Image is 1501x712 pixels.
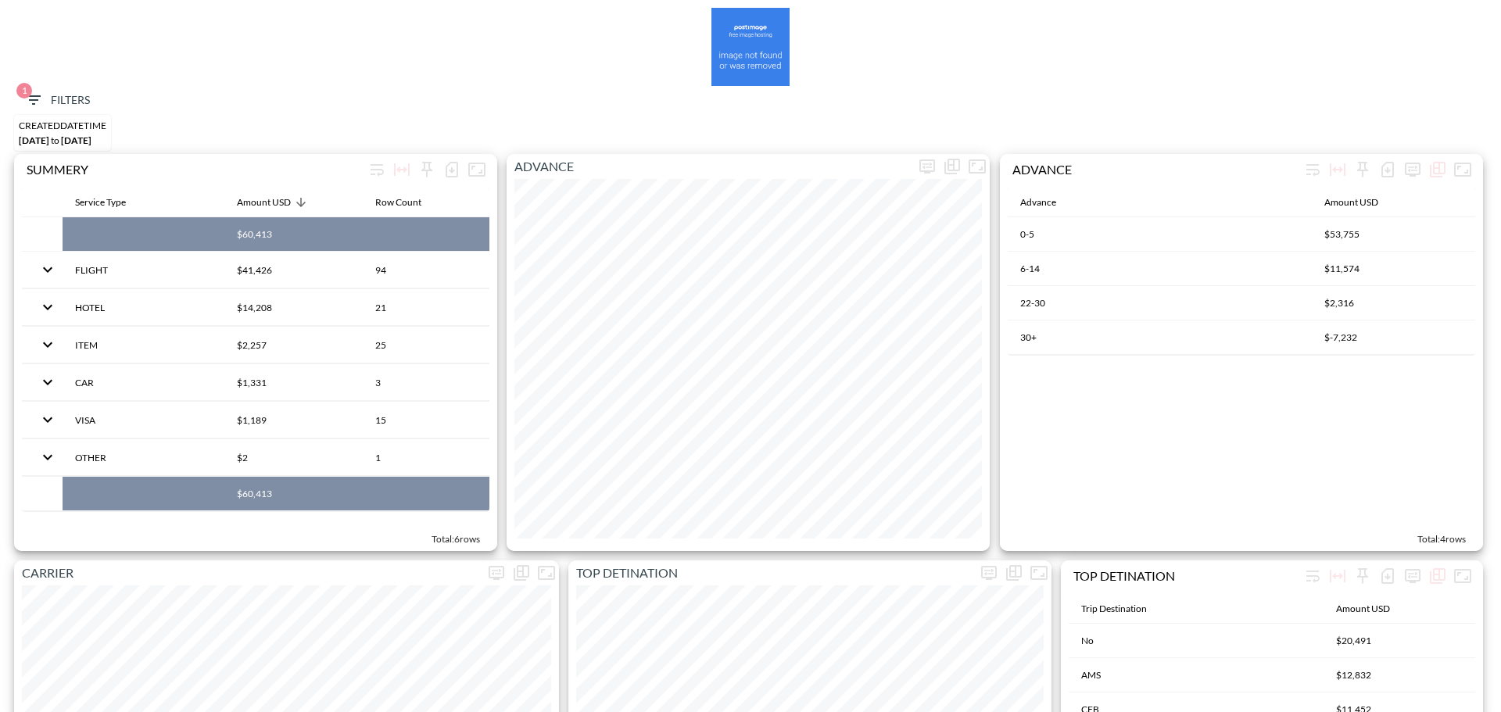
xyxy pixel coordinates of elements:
[237,193,311,212] span: Amount USD
[1425,564,1450,589] div: Show as…
[34,369,61,395] button: expand row
[1400,157,1425,182] button: more
[976,560,1001,585] span: Display settings
[484,560,509,585] button: more
[568,564,976,582] p: TOP DETINATION
[1324,624,1475,658] th: $20,491
[224,217,363,252] th: $60,413
[363,402,489,438] th: 15
[34,331,61,358] button: expand row
[63,327,225,363] th: ITEM
[464,157,489,182] button: Fullscreen
[1450,157,1475,182] button: Fullscreen
[1350,564,1375,589] div: Sticky left columns: 0
[14,564,484,582] p: CARRIER
[1350,157,1375,182] div: Sticky left columns: 0
[1020,193,1056,212] div: Advance
[63,289,225,326] th: HOTEL
[24,91,90,110] span: Filters
[1312,252,1475,286] th: $11,574
[1069,624,1324,658] th: No
[1324,193,1399,212] span: Amount USD
[915,154,940,179] button: more
[389,157,414,182] div: Toggle table layout between fixed and auto (default: auto)
[1336,599,1410,618] span: Amount USD
[1400,157,1425,182] span: Display settings
[509,560,534,585] div: Show as…
[363,364,489,401] th: 3
[915,154,940,179] span: Display settings
[363,289,489,326] th: 21
[1400,564,1425,589] span: Display settings
[976,560,1001,585] button: more
[1325,564,1350,589] div: Toggle table layout between fixed and auto (default: auto)
[1081,599,1147,618] div: Trip Destination
[224,327,363,363] th: $2,257
[19,134,91,146] span: [DATE] [DATE]
[1400,564,1425,589] button: more
[75,193,146,212] span: Service Type
[1312,217,1475,252] th: $53,755
[237,193,291,212] div: Amount USD
[375,193,421,212] div: Row Count
[34,256,61,283] button: expand row
[1008,286,1312,320] th: 22-30
[1324,658,1475,692] th: $12,832
[34,444,61,470] button: expand row
[1300,564,1325,589] div: Wrap text
[75,193,126,212] div: Service Type
[27,162,364,177] div: SUMMERY
[1417,533,1466,545] span: Total: 4 rows
[224,439,363,476] th: $2
[1300,157,1325,182] div: Wrap text
[224,402,363,438] th: $1,189
[414,157,439,182] div: Sticky left columns: 0
[224,289,363,326] th: $14,208
[63,364,225,401] th: CAR
[63,402,225,438] th: VISA
[940,154,965,179] div: Show as…
[1012,162,1300,177] div: ADVANCE
[18,86,96,115] button: 1Filters
[16,83,32,98] span: 1
[363,252,489,288] th: 94
[1008,217,1312,252] th: 0-5
[1020,193,1076,212] span: Advance
[1008,252,1312,286] th: 6-14
[375,193,442,212] span: Row Count
[1312,286,1475,320] th: $2,316
[51,134,59,146] span: to
[63,252,225,288] th: FLIGHT
[1325,157,1350,182] div: Toggle table layout between fixed and auto (default: auto)
[224,364,363,401] th: $1,331
[34,406,61,433] button: expand row
[711,8,790,86] img: amsalem-2.png
[1073,568,1300,583] div: TOP DETINATION
[1081,599,1167,618] span: Trip Destination
[1425,157,1450,182] div: Show as…
[1001,560,1026,585] div: Show as…
[1336,599,1390,618] div: Amount USD
[364,157,389,182] div: Wrap text
[1008,320,1312,355] th: 30+
[507,157,915,176] p: ADVANCE
[224,252,363,288] th: $41,426
[63,439,225,476] th: OTHER
[363,327,489,363] th: 25
[1312,320,1475,355] th: $-7,232
[534,560,559,585] button: Fullscreen
[484,560,509,585] span: Display settings
[224,477,363,511] th: $60,413
[965,154,990,179] button: Fullscreen
[363,439,489,476] th: 1
[34,294,61,320] button: expand row
[19,120,106,131] div: CREATEDDATETIME
[1069,658,1324,692] th: AMS
[1450,564,1475,589] button: Fullscreen
[1324,193,1378,212] div: Amount USD
[1026,560,1051,585] button: Fullscreen
[432,533,480,545] span: Total: 6 rows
